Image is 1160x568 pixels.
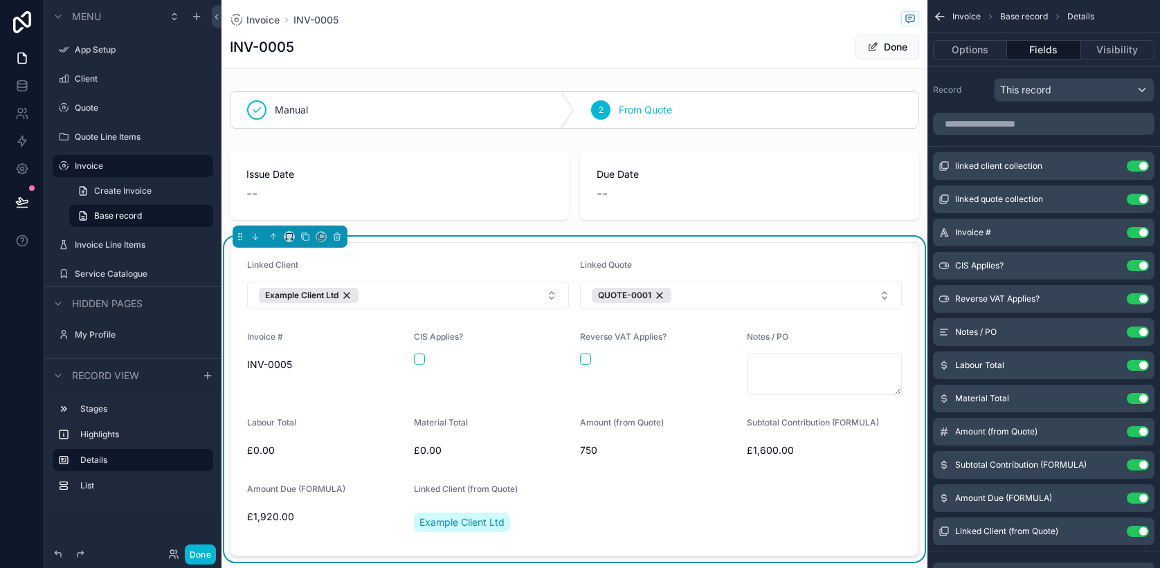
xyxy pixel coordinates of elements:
[580,331,667,342] span: Reverse VAT Applies?
[80,455,202,466] label: Details
[747,443,903,457] span: £1,600.00
[69,205,213,227] a: Base record
[955,227,991,238] span: Invoice #
[414,513,510,532] a: Example Client Ltd
[955,293,1040,304] span: Reverse VAT Applies?
[1081,40,1154,59] button: Visibility
[259,288,359,303] button: Unselect 1
[247,443,403,457] span: £0.00
[75,131,210,143] label: Quote Line Items
[1067,11,1094,22] span: Details
[414,417,468,428] span: Material Total
[955,526,1058,537] span: Linked Client (from Quote)
[598,290,651,301] span: QUOTE-0001
[955,426,1037,437] span: Amount (from Quote)
[69,180,213,202] a: Create Invoice
[247,417,296,428] span: Labour Total
[80,429,208,440] label: Highlights
[414,484,518,494] span: Linked Client (from Quote)
[1000,83,1051,97] span: This record
[955,327,997,338] span: Notes / PO
[955,360,1004,371] span: Labour Total
[855,35,919,59] button: Done
[247,358,403,372] span: INV-0005
[955,194,1043,205] span: linked quote collection
[580,417,664,428] span: Amount (from Quote)
[1007,40,1080,59] button: Fields
[265,290,338,301] span: Example Client Ltd
[580,443,736,457] span: 750
[580,259,632,270] span: Linked Quote
[414,331,463,342] span: CIS Applies?
[592,288,671,303] button: Unselect 1
[44,392,221,511] div: scrollable content
[933,40,1007,59] button: Options
[72,297,143,311] span: Hidden pages
[955,260,1004,271] span: CIS Applies?
[952,11,981,22] span: Invoice
[75,44,210,55] label: App Setup
[247,510,403,524] span: £1,920.00
[955,459,1087,470] span: Subtotal Contribution (FORMULA)
[955,393,1009,404] span: Material Total
[72,10,101,24] span: Menu
[75,268,210,280] label: Service Catalogue
[75,329,210,340] label: My Profile
[994,78,1154,102] button: This record
[955,493,1052,504] span: Amount Due (FORMULA)
[247,484,345,494] span: Amount Due (FORMULA)
[293,13,338,27] a: INV-0005
[414,443,570,457] span: £0.00
[75,102,210,113] label: Quote
[955,161,1042,172] span: linked client collection
[75,161,205,172] label: Invoice
[80,480,208,491] label: List
[247,331,283,342] span: Invoice #
[80,403,208,414] label: Stages
[1000,11,1048,22] span: Base record
[419,515,505,529] span: Example Client Ltd
[247,259,298,270] span: Linked Client
[246,13,280,27] span: Invoice
[580,282,902,309] button: Select Button
[747,331,788,342] span: Notes / PO
[747,417,879,428] span: Subtotal Contribution (FORMULA)
[94,210,142,221] span: Base record
[933,84,988,95] label: Record
[94,185,152,196] span: Create Invoice
[247,282,569,309] button: Select Button
[230,13,280,27] a: Invoice
[230,37,294,57] h1: INV-0005
[185,544,216,565] button: Done
[75,239,210,250] label: Invoice Line Items
[75,73,210,84] label: Client
[72,369,139,383] span: Record view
